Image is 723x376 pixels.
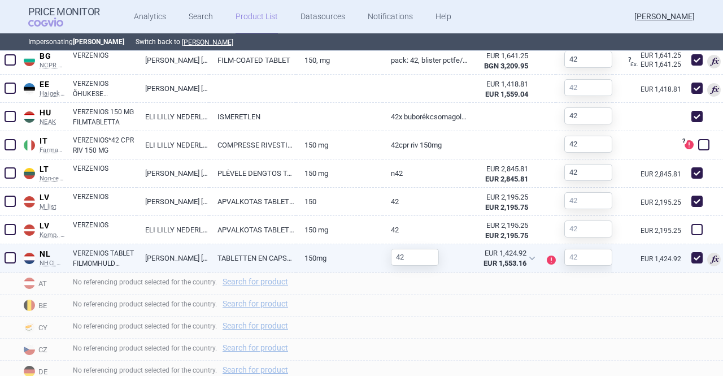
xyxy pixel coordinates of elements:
strong: EUR 2,195.75 [485,203,528,211]
span: NHCI Medicijnkosten [40,260,64,267]
span: NCPR PRIL [40,62,64,70]
input: 42 [564,136,612,153]
span: Farmadati [40,146,64,154]
a: ELI LILLY NEDERLAND B.V. [137,103,209,131]
img: Hungary [24,111,35,123]
a: PLĖVELE DENGTOS TABLETĖS [209,159,296,187]
a: NLNLNHCI Medicijnkosten [20,247,64,267]
a: Search for product [223,300,288,308]
span: AT [20,275,64,290]
a: 150 [296,188,383,215]
a: Search for product [223,366,288,374]
span: No referencing product selected for the country. [73,300,294,308]
a: VERZENIOS [73,50,137,71]
strong: EUR 1,553.16 [484,259,526,267]
span: NL [40,249,64,260]
a: APVALKOTAS TABLETES [209,188,296,215]
a: ELI LILLY NEDERLAND BV [137,131,209,159]
span: HU [40,108,64,118]
img: Estonia [24,83,35,94]
a: Search for product [223,344,288,352]
span: COGVIO [28,18,79,27]
div: EUR 2,195.25 [478,192,529,202]
span: BG [40,51,64,62]
span: EE [40,80,64,90]
img: Netherlands [24,253,35,264]
a: ITITFarmadati [20,134,64,154]
a: [PERSON_NAME] [PERSON_NAME] NEDERLAND [137,244,209,272]
a: [PERSON_NAME] [PERSON_NAME] NEDERLAND B.V [137,75,209,102]
a: 150 mg [296,131,383,159]
span: No referencing product selected for the country. [73,322,294,330]
img: Lithuania [24,168,35,179]
img: Czech Republic [24,344,35,355]
div: EUR 1,424.92EUR 1,553.16 [469,244,543,273]
abbr: Nájdená cena bez DPH [477,248,527,269]
span: Non-reimb. list [40,175,64,183]
strong: EUR 2,845.81 [485,175,528,183]
button: [PERSON_NAME] [182,38,233,47]
span: No referencing product selected for the country. [73,278,294,286]
a: [PERSON_NAME] [PERSON_NAME] NEDERLAND B.V., NYDERLANDAI [137,159,209,187]
input: 42 [564,107,612,124]
span: LV [40,193,64,203]
span: Used for calculation [707,55,721,68]
span: ? [680,138,687,145]
span: ? [626,57,633,63]
div: EUR 1,424.92 [477,248,527,258]
a: [PERSON_NAME] [PERSON_NAME] NEDERLAND B.V., [GEOGRAPHIC_DATA] [137,188,209,215]
a: Pack: 42, Blister PCTFE/PE/PVC/alu [382,46,469,74]
a: TABLETTEN EN CAPSULES [209,244,296,272]
a: EUR 2,845.81 [641,171,685,178]
span: Used for calculation [707,253,721,266]
span: Komp. AB list [40,231,64,239]
a: EUR 1,418.81 [641,86,685,93]
img: Latvia [24,196,35,208]
a: 42 [382,216,469,244]
a: 150 mg [296,159,383,187]
span: Ex. [630,61,638,67]
a: EUR 2,195.25 [641,199,685,206]
a: VERZENIOS ÕHUKESE POLÜMEERIKATTEGA TABLETT 150MG N42 [73,79,137,99]
input: 42 [564,51,612,68]
a: 150MG [296,244,383,272]
span: M list [40,203,64,211]
input: 42 [564,79,612,96]
p: Impersonating Switch back to [28,33,695,50]
div: EUR 1,641.25 [630,59,685,70]
div: EUR 1,641.25 [478,51,529,61]
a: ELI LILLY NEDERLAND B.V. [137,216,209,244]
a: FILM-COATED TABLET [209,46,296,74]
a: 150 mg [296,216,383,244]
a: 42 [382,188,469,215]
a: Price MonitorCOGVIO [28,6,100,28]
a: 150, mg [296,46,383,74]
img: Austria [24,278,35,289]
input: 42 [564,192,612,209]
input: 42 [564,221,612,237]
img: Bulgaria [24,55,35,66]
abbr: MZSR metodika [478,192,529,213]
a: BGBGNCPR PRIL [20,49,64,69]
a: VERZENIOS TABLET FILMOMHULD 150MG [73,248,137,269]
a: EUR 2,195.25 [641,227,685,234]
span: NEAK [40,118,64,126]
span: BE [20,297,64,312]
a: LVLVM list [20,191,64,210]
abbr: Ex-Factory bez DPH zo zdroja [478,164,529,184]
strong: BGN 3,209.95 [484,62,528,70]
span: CY [20,319,64,334]
a: HUHUNEAK [20,106,64,126]
img: Belgium [24,300,35,311]
img: Italy [24,140,35,151]
strong: Price Monitor [28,6,100,18]
span: Used for calculation [707,83,721,97]
a: VERZENIOS*42 CPR RIV 150 MG [73,135,137,155]
strong: [PERSON_NAME] [73,38,124,46]
a: VERZENIOS 150 MG FILMTABLETTA [73,107,137,127]
span: Haigekassa [40,90,64,98]
a: EEEEHaigekassa [20,77,64,97]
span: No referencing product selected for the country. [73,366,294,374]
abbr: MZSR metodika bez stropu marže [478,79,529,100]
a: APVALKOTAS TABLETES [209,216,296,244]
